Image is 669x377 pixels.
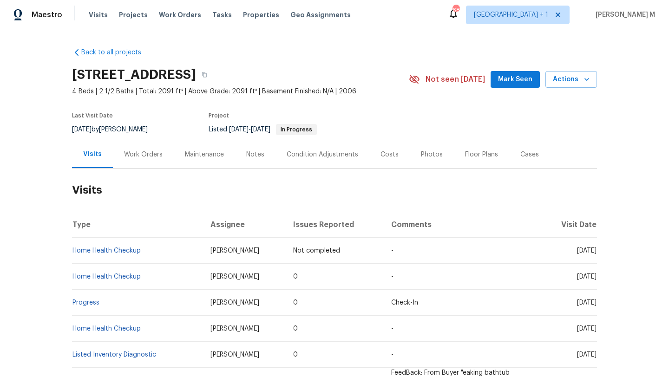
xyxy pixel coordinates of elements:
[577,325,597,332] span: [DATE]
[72,124,159,135] div: by [PERSON_NAME]
[72,70,196,79] h2: [STREET_ADDRESS]
[293,351,298,358] span: 0
[465,150,498,159] div: Floor Plans
[243,10,279,19] span: Properties
[210,273,259,280] span: [PERSON_NAME]
[72,87,409,96] span: 4 Beds | 2 1/2 Baths | Total: 2091 ft² | Above Grade: 2091 ft² | Basement Finished: N/A | 2006
[384,212,541,238] th: Comments
[577,351,597,358] span: [DATE]
[391,299,418,306] span: Check-In
[577,247,597,254] span: [DATE]
[210,247,259,254] span: [PERSON_NAME]
[72,126,92,133] span: [DATE]
[474,10,548,19] span: [GEOGRAPHIC_DATA] + 1
[124,150,163,159] div: Work Orders
[380,150,399,159] div: Costs
[72,113,113,118] span: Last Visit Date
[293,247,340,254] span: Not completed
[72,212,203,238] th: Type
[553,74,590,85] span: Actions
[72,325,141,332] a: Home Health Checkup
[293,299,298,306] span: 0
[391,351,394,358] span: -
[491,71,540,88] button: Mark Seen
[421,150,443,159] div: Photos
[426,75,485,84] span: Not seen [DATE]
[287,150,358,159] div: Condition Adjustments
[32,10,62,19] span: Maestro
[196,66,213,83] button: Copy Address
[72,299,99,306] a: Progress
[293,273,298,280] span: 0
[209,113,229,118] span: Project
[592,10,655,19] span: [PERSON_NAME] M
[210,299,259,306] span: [PERSON_NAME]
[209,126,317,133] span: Listed
[293,325,298,332] span: 0
[453,6,459,15] div: 68
[577,273,597,280] span: [DATE]
[210,351,259,358] span: [PERSON_NAME]
[391,325,394,332] span: -
[159,10,201,19] span: Work Orders
[72,273,141,280] a: Home Health Checkup
[72,351,156,358] a: Listed Inventory Diagnostic
[119,10,148,19] span: Projects
[246,150,264,159] div: Notes
[89,10,108,19] span: Visits
[277,127,316,132] span: In Progress
[251,126,270,133] span: [DATE]
[577,299,597,306] span: [DATE]
[212,12,232,18] span: Tasks
[545,71,597,88] button: Actions
[290,10,351,19] span: Geo Assignments
[203,212,285,238] th: Assignee
[210,325,259,332] span: [PERSON_NAME]
[498,74,532,85] span: Mark Seen
[72,48,161,57] a: Back to all projects
[391,247,394,254] span: -
[391,273,394,280] span: -
[72,169,597,212] h2: Visits
[520,150,539,159] div: Cases
[286,212,384,238] th: Issues Reported
[185,150,224,159] div: Maintenance
[229,126,249,133] span: [DATE]
[229,126,270,133] span: -
[541,212,597,238] th: Visit Date
[83,149,102,159] div: Visits
[72,247,141,254] a: Home Health Checkup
